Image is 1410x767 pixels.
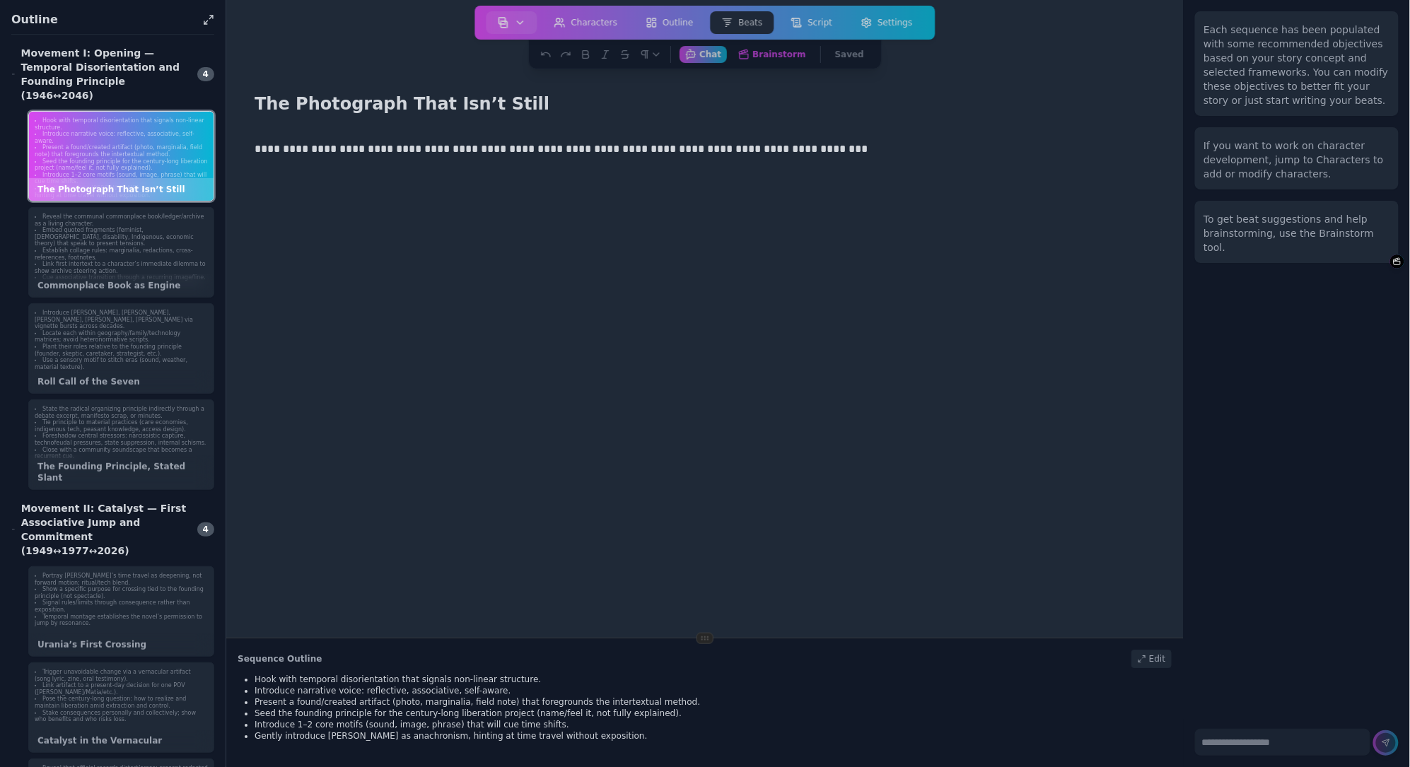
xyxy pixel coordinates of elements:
div: The Photograph That Isn’t Still [29,178,214,201]
li: Introduce narrative voice: reflective, associative, self-aware. [255,685,1172,696]
li: Show a specific purpose for crossing tied to the founding principle (not spectacle). [35,586,208,599]
img: storyboard [498,17,509,28]
button: Outline [634,11,704,34]
li: Establish collage rules: marginalia, redactions, cross-references, footnotes. [35,247,208,261]
div: Each sequence has been populated with some recommended objectives based on your story concept and... [1204,23,1390,107]
button: Brainstorm [1390,254,1404,269]
div: Urania’s First Crossing [29,633,214,656]
li: Signal rules/limits through consequence rather than exposition. [35,599,208,613]
button: Characters [543,11,629,34]
li: Foreshadow central stressors: narcissistic capture, technofeudal pressures, state suppression, in... [35,433,208,446]
div: Roll Call of the Seven [29,370,214,393]
li: Close with a community soundscape that becomes a recurrent cue. [35,447,208,460]
li: Gently introduce [PERSON_NAME] as anachronism, hinting at time travel without exposition. [255,730,1172,742]
h2: Sequence Outline [238,653,322,664]
a: Beats [707,8,776,37]
button: Script [779,11,844,34]
li: Link artifact to a present-day decision for one POV ([PERSON_NAME]/Matia/etc.). [35,682,208,696]
li: Pose the century-long question: how to realize and maintain liberation amid extraction and control. [35,696,208,709]
li: Introduce narrative voice: reflective, associative, self-aware. [35,131,208,144]
div: To get beat suggestions and help brainstorming, use the Brainstorm tool. [1204,212,1390,254]
div: Catalyst in the Vernacular [29,730,214,752]
div: If you want to work on character development, jump to Characters to add or modify characters. [1204,139,1390,181]
li: Seed the founding principle for the century-long liberation project (name/feel it, not fully expl... [35,158,208,172]
button: Brainstorm [733,46,811,63]
li: State the radical organizing principle indirectly through a debate excerpt, manifesto scrap, or m... [35,406,208,419]
li: Introduce 1–2 core motifs (sound, image, phrase) that will cue time shifts. [35,172,208,185]
li: Hook with temporal disorientation that signals non-linear structure. [35,117,208,131]
li: Introduce 1–2 core motifs (sound, image, phrase) that will cue time shifts. [255,719,1172,730]
div: Movement I: Opening — Temporal Disorientation and Founding Principle (1946↔2046) [11,46,189,103]
button: Settings [849,11,924,34]
li: Embed quoted fragments (feminist, [DEMOGRAPHIC_DATA], disability, Indigenous, economic theory) th... [35,227,208,247]
li: Present a found/created artifact (photo, marginalia, field note) that foregrounds the intertextua... [255,696,1172,708]
button: Chat [680,46,727,63]
li: Use a sensory motif to stitch eras (sound, weather, material texture). [35,357,208,370]
li: Hook with temporal disorientation that signals non-linear structure. [255,674,1172,685]
li: Temporal montage establishes the novel’s permission to jump by resonance. [35,614,208,627]
li: Stake consequences personally and collectively; show who benefits and who risks loss. [35,710,208,723]
a: Script [776,8,846,37]
li: Trigger unavoidable change via a vernacular artifact (song lyric, zine, oral testimony). [35,669,208,682]
li: Locate each within geography/family/technology matrices; avoid heteronormative scripts. [35,330,208,344]
div: The Founding Principle, Stated Slant [29,455,214,489]
li: Seed the founding principle for the century-long liberation project (name/feel it, not fully expl... [255,708,1172,719]
button: Beats [710,11,774,34]
li: Introduce [PERSON_NAME], [PERSON_NAME], [PERSON_NAME], [PERSON_NAME], [PERSON_NAME] via vignette ... [35,310,208,330]
li: Reveal the communal commonplace book/ledger/archive as a living character. [35,213,208,227]
li: Link first intertext to a character’s immediate dilemma to show archive steering action. [35,261,208,274]
button: Saved [829,46,870,63]
div: Edit [1131,650,1172,668]
a: Outline [631,8,707,37]
li: Portray [PERSON_NAME]’s time travel as deepening, not forward motion; ritual/tech blend. [35,573,208,586]
div: Movement II: Catalyst — First Associative Jump and Commitment (1949↔1977↔2026) [11,501,189,558]
a: Characters [540,8,632,37]
h1: The Photograph That Isn’t Still [249,90,555,117]
li: Tie principle to material practices (care economies, indigenous tech, peasant knowledge, access d... [35,419,208,433]
span: 4 [197,67,214,81]
span: 4 [197,522,214,537]
div: Commonplace Book as Engine [29,274,214,297]
a: Settings [846,8,926,37]
li: Present a found/created artifact (photo, marginalia, field note) that foregrounds the intertextua... [35,144,208,158]
li: Plant their roles relative to the founding principle (founder, skeptic, caretaker, strategist, et... [35,344,208,357]
h1: Outline [11,11,197,28]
